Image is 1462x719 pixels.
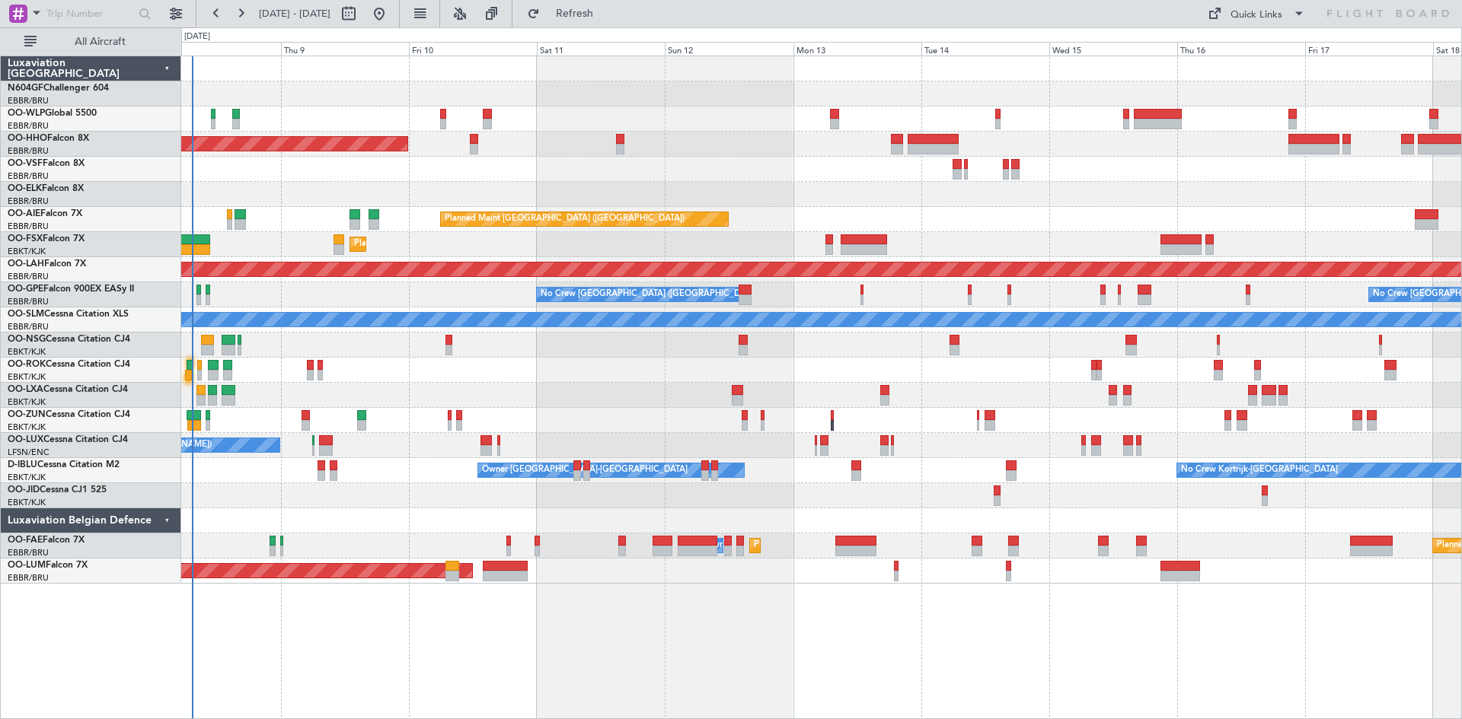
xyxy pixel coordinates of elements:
[921,42,1049,56] div: Tue 14
[8,109,45,118] span: OO-WLP
[8,296,49,307] a: EBBR/BRU
[1200,2,1313,26] button: Quick Links
[8,221,49,232] a: EBBR/BRU
[8,385,43,394] span: OO-LXA
[8,209,40,218] span: OO-AIE
[541,283,796,306] div: No Crew [GEOGRAPHIC_DATA] ([GEOGRAPHIC_DATA] National)
[520,2,611,26] button: Refresh
[8,447,49,458] a: LFSN/ENC
[8,271,49,282] a: EBBR/BRU
[184,30,210,43] div: [DATE]
[8,184,42,193] span: OO-ELK
[8,84,43,93] span: N604GF
[8,95,49,107] a: EBBR/BRU
[754,534,887,557] div: Planned Maint Melsbroek Air Base
[8,120,49,132] a: EBBR/BRU
[8,497,46,508] a: EBKT/KJK
[153,42,281,56] div: Wed 8
[8,84,109,93] a: N604GFChallenger 604
[8,209,82,218] a: OO-AIEFalcon 7X
[281,42,409,56] div: Thu 9
[8,285,43,294] span: OO-GPE
[1305,42,1433,56] div: Fri 17
[8,234,85,243] a: OO-FSXFalcon 7X
[8,335,46,344] span: OO-NSG
[445,208,685,231] div: Planned Maint [GEOGRAPHIC_DATA] ([GEOGRAPHIC_DATA])
[1177,42,1305,56] div: Thu 16
[409,42,537,56] div: Fri 10
[8,460,120,469] a: D-IBLUCessna Citation M2
[8,385,128,394] a: OO-LXACessna Citation CJ4
[8,159,85,168] a: OO-VSFFalcon 8X
[8,396,46,408] a: EBKT/KJK
[8,572,49,584] a: EBBR/BRU
[537,42,665,56] div: Sat 11
[1049,42,1177,56] div: Wed 15
[8,371,46,383] a: EBKT/KJK
[8,159,43,168] span: OO-VSF
[8,335,130,344] a: OO-NSGCessna Citation CJ4
[8,285,134,294] a: OO-GPEFalcon 900EX EASy II
[8,435,43,444] span: OO-LUX
[482,459,688,482] div: Owner [GEOGRAPHIC_DATA]-[GEOGRAPHIC_DATA]
[8,109,97,118] a: OO-WLPGlobal 5500
[665,42,793,56] div: Sun 12
[8,422,46,433] a: EBKT/KJK
[46,2,134,25] input: Trip Number
[8,472,46,483] a: EBKT/KJK
[8,360,130,369] a: OO-ROKCessna Citation CJ4
[8,346,46,358] a: EBKT/KJK
[8,561,88,570] a: OO-LUMFalcon 7X
[8,234,43,243] span: OO-FSX
[8,435,128,444] a: OO-LUXCessna Citation CJ4
[1231,8,1282,23] div: Quick Links
[8,310,44,319] span: OO-SLM
[8,561,46,570] span: OO-LUM
[8,547,49,558] a: EBBR/BRU
[8,246,46,257] a: EBKT/KJK
[8,184,84,193] a: OO-ELKFalcon 8X
[354,233,531,256] div: Planned Maint Kortrijk-[GEOGRAPHIC_DATA]
[8,310,129,319] a: OO-SLMCessna Citation XLS
[259,7,330,21] span: [DATE] - [DATE]
[1181,459,1338,482] div: No Crew Kortrijk-[GEOGRAPHIC_DATA]
[543,8,607,19] span: Refresh
[8,485,40,495] span: OO-JID
[793,42,921,56] div: Mon 13
[17,30,165,54] button: All Aircraft
[8,259,44,269] span: OO-LAH
[8,259,86,269] a: OO-LAHFalcon 7X
[8,170,49,182] a: EBBR/BRU
[40,37,161,47] span: All Aircraft
[8,460,37,469] span: D-IBLU
[8,360,46,369] span: OO-ROK
[8,145,49,157] a: EBBR/BRU
[8,536,43,545] span: OO-FAE
[8,134,89,143] a: OO-HHOFalcon 8X
[8,196,49,207] a: EBBR/BRU
[8,321,49,332] a: EBBR/BRU
[8,485,107,495] a: OO-JIDCessna CJ1 525
[8,410,130,419] a: OO-ZUNCessna Citation CJ4
[8,134,47,143] span: OO-HHO
[8,536,85,545] a: OO-FAEFalcon 7X
[8,410,46,419] span: OO-ZUN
